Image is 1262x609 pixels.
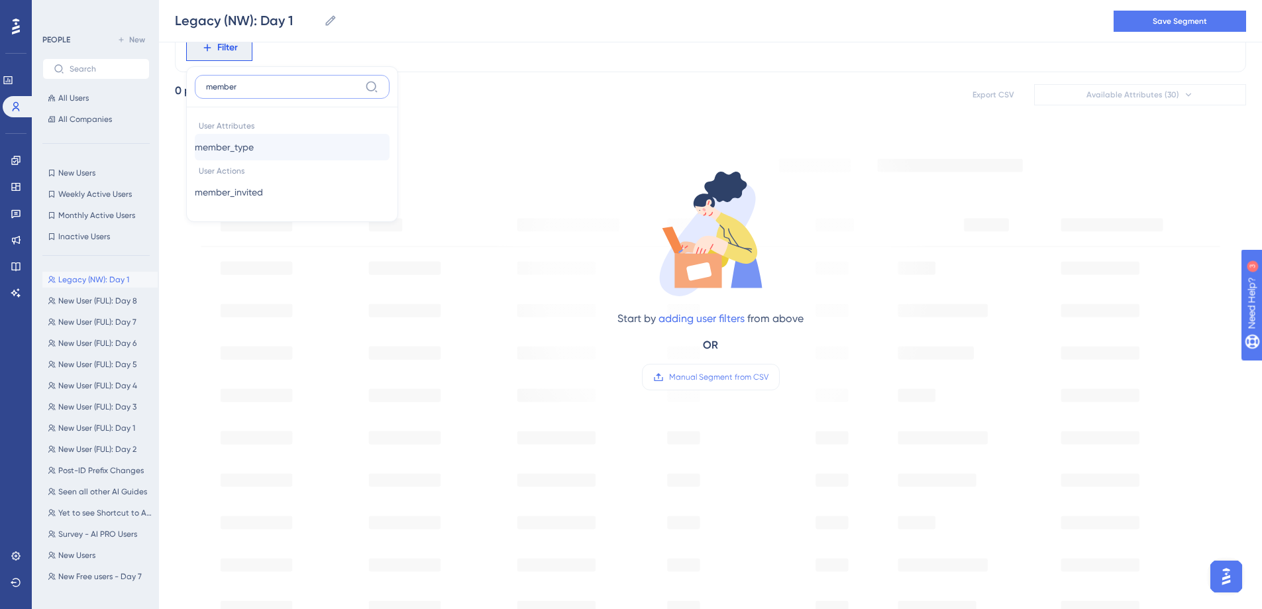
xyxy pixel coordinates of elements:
[42,484,158,500] button: Seen all other AI Guides
[58,296,137,306] span: New User (FUL): Day 8
[669,372,768,382] span: Manual Segment from CSV
[617,311,804,327] div: Start by from above
[42,569,158,584] button: New Free users - Day 7
[92,7,96,17] div: 3
[217,40,238,56] span: Filter
[58,114,112,125] span: All Companies
[58,402,136,412] span: New User (FUL): Day 3
[58,423,135,433] span: New User (FUL): Day 1
[703,337,718,353] div: OR
[42,90,150,106] button: All Users
[1034,84,1246,105] button: Available Attributes (30)
[42,207,150,223] button: Monthly Active Users
[206,82,360,92] input: Type the value
[42,420,158,436] button: New User (FUL): Day 1
[42,293,158,309] button: New User (FUL): Day 8
[195,139,254,155] span: member_type
[58,529,137,539] span: Survey - AI PRO Users
[42,526,158,542] button: Survey - AI PRO Users
[42,463,158,478] button: Post-ID Prefix Changes
[42,441,158,457] button: New User (FUL): Day 2
[58,189,132,199] span: Weekly Active Users
[42,314,158,330] button: New User (FUL): Day 7
[42,399,158,415] button: New User (FUL): Day 3
[113,32,150,48] button: New
[42,505,158,521] button: Yet to see Shortcut to AI Additional Instructions guide
[58,274,129,285] span: Legacy (NW): Day 1
[175,11,319,30] input: Segment Name
[1206,557,1246,596] iframe: UserGuiding AI Assistant Launcher
[58,168,95,178] span: New Users
[195,179,390,205] button: member_invited
[129,34,145,45] span: New
[175,83,219,99] div: 0 people
[42,272,158,288] button: Legacy (NW): Day 1
[973,89,1014,100] span: Export CSV
[58,550,95,561] span: New Users
[58,359,137,370] span: New User (FUL): Day 5
[1153,16,1207,27] span: Save Segment
[58,465,144,476] span: Post-ID Prefix Changes
[1086,89,1179,100] span: Available Attributes (30)
[42,186,150,202] button: Weekly Active Users
[70,64,138,74] input: Search
[960,84,1026,105] button: Export CSV
[42,357,158,372] button: New User (FUL): Day 5
[58,317,136,327] span: New User (FUL): Day 7
[58,231,110,242] span: Inactive Users
[58,380,137,391] span: New User (FUL): Day 4
[658,312,745,325] a: adding user filters
[58,93,89,103] span: All Users
[1114,11,1246,32] button: Save Segment
[58,508,152,518] span: Yet to see Shortcut to AI Additional Instructions guide
[42,547,158,563] button: New Users
[58,486,147,497] span: Seen all other AI Guides
[195,184,263,200] span: member_invited
[195,115,390,134] span: User Attributes
[58,571,142,582] span: New Free users - Day 7
[58,444,136,455] span: New User (FUL): Day 2
[42,335,158,351] button: New User (FUL): Day 6
[195,160,390,179] span: User Actions
[42,165,150,181] button: New Users
[58,210,135,221] span: Monthly Active Users
[58,338,136,349] span: New User (FUL): Day 6
[42,229,150,245] button: Inactive Users
[186,34,252,61] button: Filter
[42,34,70,45] div: PEOPLE
[42,378,158,394] button: New User (FUL): Day 4
[195,134,390,160] button: member_type
[31,3,83,19] span: Need Help?
[42,111,150,127] button: All Companies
